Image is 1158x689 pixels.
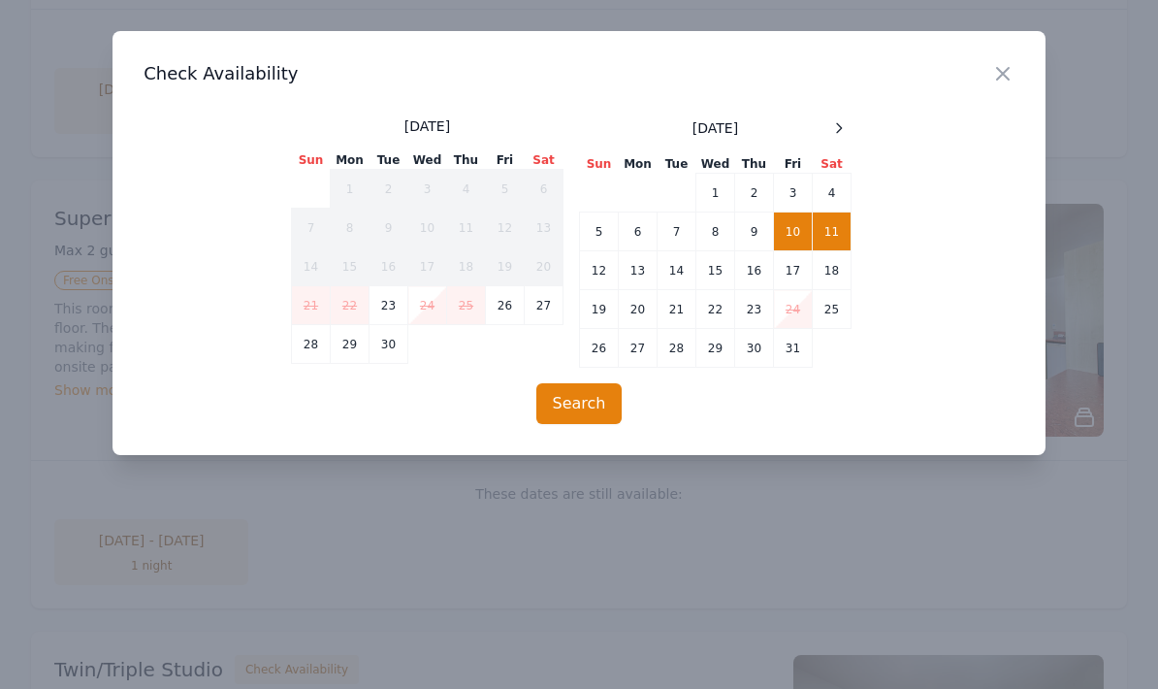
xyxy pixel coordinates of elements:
td: 26 [486,286,525,325]
th: Thu [447,151,486,170]
td: 29 [696,329,735,368]
td: 25 [813,290,852,329]
td: 28 [658,329,696,368]
td: 26 [580,329,619,368]
td: 15 [331,247,370,286]
td: 3 [408,170,447,209]
th: Mon [619,155,658,174]
td: 31 [774,329,813,368]
td: 5 [580,213,619,251]
td: 10 [774,213,813,251]
td: 12 [580,251,619,290]
td: 24 [408,286,447,325]
td: 2 [735,174,774,213]
td: 18 [813,251,852,290]
td: 24 [774,290,813,329]
td: 17 [774,251,813,290]
td: 9 [735,213,774,251]
td: 10 [408,209,447,247]
td: 14 [292,247,331,286]
td: 30 [735,329,774,368]
th: Sun [580,155,619,174]
td: 15 [696,251,735,290]
span: [DATE] [404,116,450,136]
td: 11 [447,209,486,247]
td: 6 [619,213,658,251]
td: 1 [331,170,370,209]
h3: Check Availability [144,62,1014,85]
th: Fri [486,151,525,170]
td: 6 [525,170,563,209]
td: 12 [486,209,525,247]
td: 4 [447,170,486,209]
td: 25 [447,286,486,325]
th: Sat [813,155,852,174]
td: 19 [580,290,619,329]
th: Wed [408,151,447,170]
td: 13 [525,209,563,247]
td: 27 [525,286,563,325]
td: 8 [331,209,370,247]
td: 17 [408,247,447,286]
td: 27 [619,329,658,368]
td: 30 [370,325,408,364]
td: 2 [370,170,408,209]
td: 20 [525,247,563,286]
td: 19 [486,247,525,286]
th: Tue [658,155,696,174]
td: 21 [292,286,331,325]
td: 14 [658,251,696,290]
td: 1 [696,174,735,213]
td: 4 [813,174,852,213]
th: Sat [525,151,563,170]
td: 8 [696,213,735,251]
td: 20 [619,290,658,329]
td: 7 [292,209,331,247]
span: [DATE] [692,118,738,138]
th: Mon [331,151,370,170]
td: 7 [658,213,696,251]
th: Sun [292,151,331,170]
td: 9 [370,209,408,247]
td: 3 [774,174,813,213]
th: Thu [735,155,774,174]
td: 13 [619,251,658,290]
th: Tue [370,151,408,170]
td: 16 [370,247,408,286]
td: 22 [331,286,370,325]
td: 22 [696,290,735,329]
td: 29 [331,325,370,364]
td: 5 [486,170,525,209]
button: Search [536,383,623,424]
td: 11 [813,213,852,251]
th: Fri [774,155,813,174]
td: 18 [447,247,486,286]
td: 23 [370,286,408,325]
td: 28 [292,325,331,364]
th: Wed [696,155,735,174]
td: 16 [735,251,774,290]
td: 23 [735,290,774,329]
td: 21 [658,290,696,329]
